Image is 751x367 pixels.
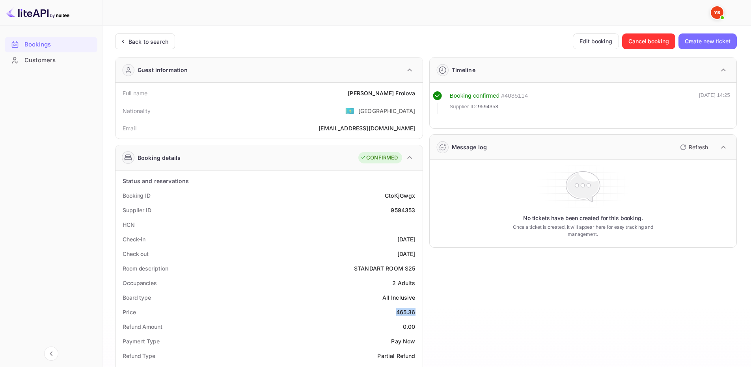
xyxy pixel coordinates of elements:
[319,124,415,132] div: [EMAIL_ADDRESS][DOMAIN_NAME]
[348,89,415,97] div: [PERSON_NAME] Frolova
[358,107,416,115] div: [GEOGRAPHIC_DATA]
[123,235,145,243] div: Check-in
[5,53,97,68] div: Customers
[44,347,58,361] button: Collapse navigation
[450,103,477,111] span: Supplier ID:
[24,40,93,49] div: Bookings
[123,293,151,302] div: Board type
[123,323,162,331] div: Refund Amount
[396,308,416,316] div: 465.36
[123,352,155,360] div: Refund Type
[123,191,151,200] div: Booking ID
[354,264,416,272] div: STANDART ROOM S25
[382,293,416,302] div: All Inclusive
[452,143,487,151] div: Message log
[377,352,415,360] div: Partial Refund
[478,103,498,111] span: 9594353
[5,53,97,67] a: Customers
[123,308,136,316] div: Price
[24,56,93,65] div: Customers
[500,224,665,238] p: Once a ticket is created, it will appear here for easy tracking and management.
[6,6,69,19] img: LiteAPI logo
[123,206,151,214] div: Supplier ID
[501,91,528,100] div: # 4035114
[711,6,723,19] img: Yandex Support
[523,214,643,222] p: No tickets have been created for this booking.
[129,37,168,46] div: Back to search
[123,264,168,272] div: Room description
[5,37,97,52] a: Bookings
[385,191,415,200] div: CtoKjGwgx
[138,154,181,162] div: Booking details
[123,89,147,97] div: Full name
[360,154,398,162] div: CONFIRMED
[573,33,619,49] button: Edit booking
[450,91,500,100] div: Booking confirmed
[675,141,711,154] button: Refresh
[345,104,354,118] span: United States
[123,124,136,132] div: Email
[699,91,730,114] div: [DATE] 14:25
[123,221,135,229] div: HCN
[123,107,151,115] div: Nationality
[397,235,416,243] div: [DATE]
[403,323,416,331] div: 0.00
[123,177,189,185] div: Status and reservations
[391,337,415,345] div: Pay Now
[123,337,160,345] div: Payment Type
[138,66,188,74] div: Guest information
[689,143,708,151] p: Refresh
[622,33,675,49] button: Cancel booking
[123,279,157,287] div: Occupancies
[392,279,415,287] div: 2 Adults
[123,250,149,258] div: Check out
[397,250,416,258] div: [DATE]
[391,206,415,214] div: 9594353
[678,33,737,49] button: Create new ticket
[452,66,475,74] div: Timeline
